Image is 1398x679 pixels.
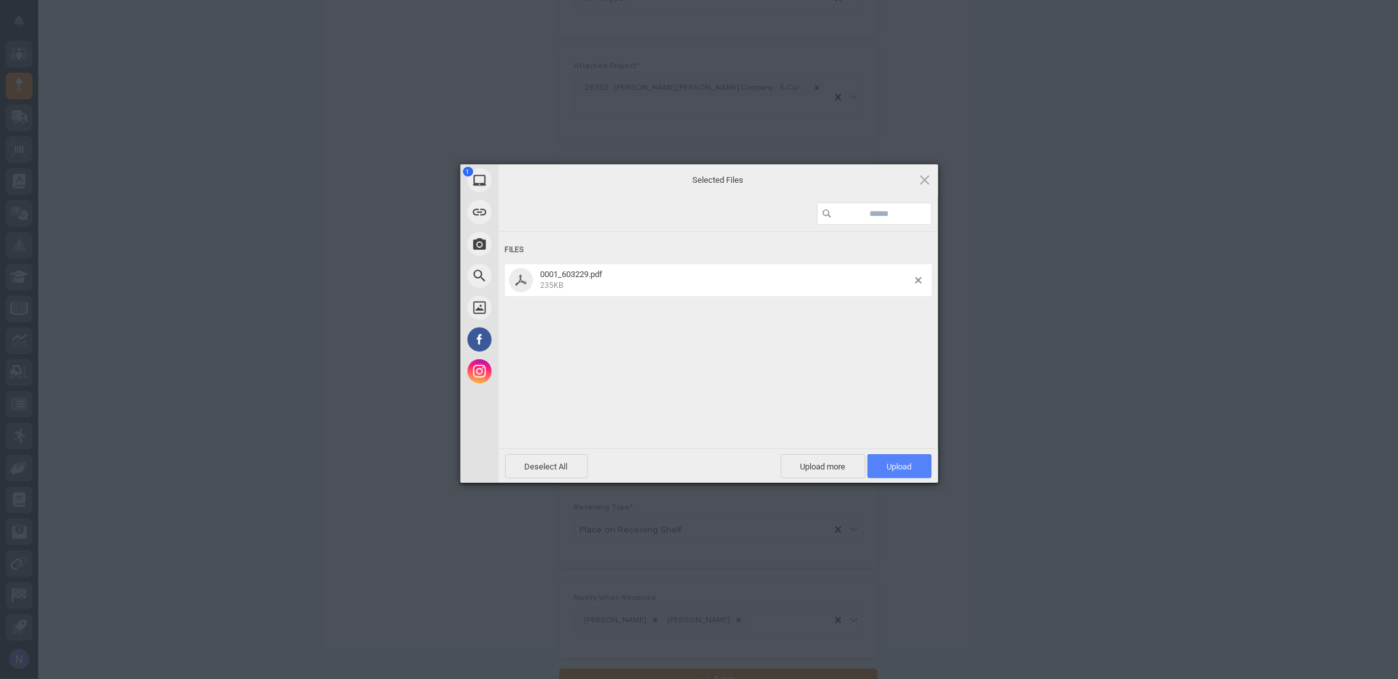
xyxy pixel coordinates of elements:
span: 235KB [541,281,564,290]
span: 1 [463,167,473,176]
span: 0001_603229.pdf [537,269,915,290]
div: Take Photo [460,228,613,260]
div: Facebook [460,324,613,355]
span: 0001_603229.pdf [541,269,603,279]
span: Click here or hit ESC to close picker [918,173,932,187]
div: Link (URL) [460,196,613,228]
div: Unsplash [460,292,613,324]
span: Selected Files [591,175,846,186]
span: Deselect All [505,454,588,478]
div: Files [505,238,932,262]
span: Upload [887,462,912,471]
div: Instagram [460,355,613,387]
span: Upload more [781,454,866,478]
div: My Device [460,164,613,196]
div: Web Search [460,260,613,292]
span: Upload [867,454,932,478]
